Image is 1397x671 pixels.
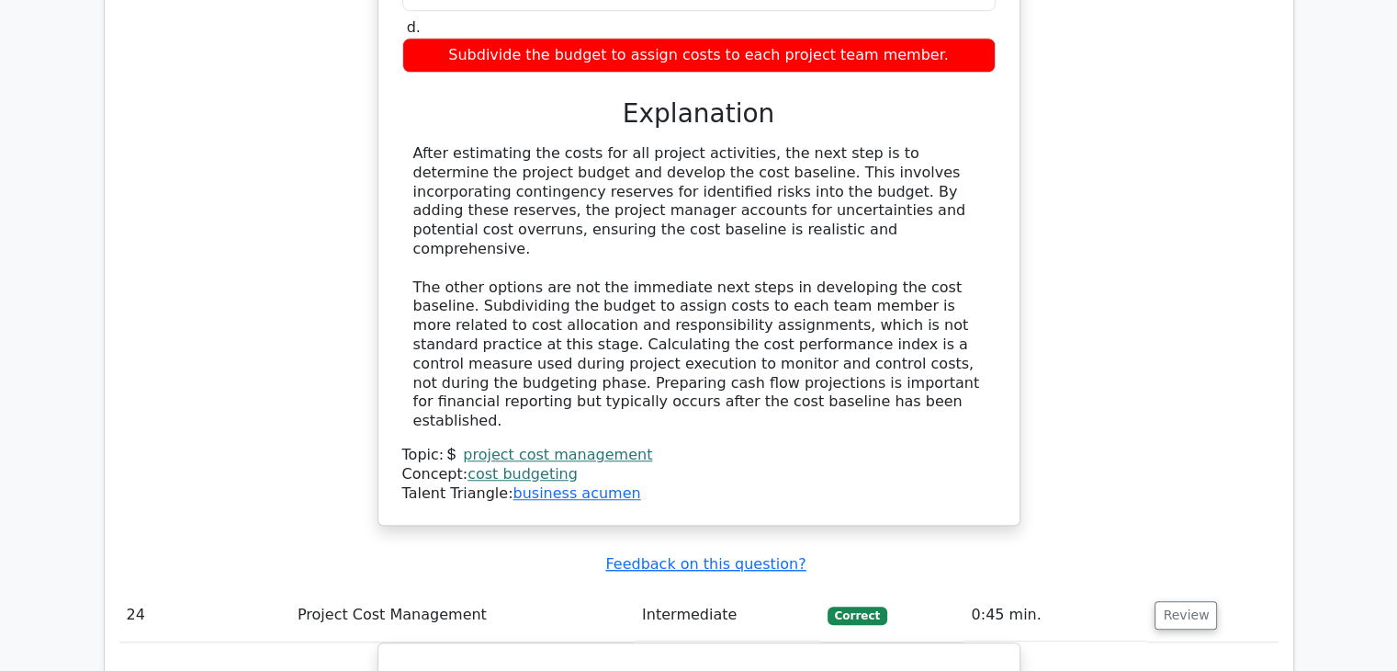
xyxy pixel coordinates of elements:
button: Review [1155,601,1217,630]
td: 24 [119,589,290,642]
div: After estimating the costs for all project activities, the next step is to determine the project ... [413,144,985,431]
td: Project Cost Management [290,589,635,642]
a: Feedback on this question? [605,555,806,573]
a: cost budgeting [468,465,578,483]
span: Correct [828,607,887,625]
span: d. [407,18,421,36]
div: Talent Triangle: [402,446,996,503]
div: Concept: [402,465,996,484]
td: 0:45 min. [963,589,1147,642]
td: Intermediate [635,589,820,642]
div: Topic: [402,446,996,465]
a: project cost management [463,446,652,463]
h3: Explanation [413,98,985,130]
a: business acumen [513,484,640,502]
div: Subdivide the budget to assign costs to each project team member. [402,38,996,74]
